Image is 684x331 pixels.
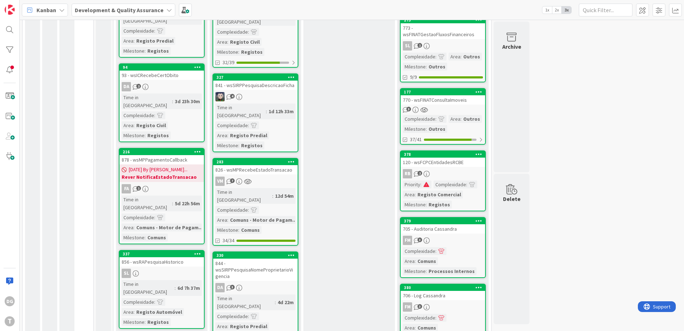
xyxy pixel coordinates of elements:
[122,269,131,278] div: SL
[173,97,202,105] div: 3d 23h 30m
[427,267,477,275] div: Processos Internos
[122,111,154,119] div: Complexidade
[401,236,485,245] div: FM
[401,89,485,95] div: 177
[75,6,163,14] b: Development & Quality Assurance
[461,53,482,61] div: Outros
[215,28,248,36] div: Complexidade
[213,159,298,165] div: 283
[133,37,135,45] span: :
[122,47,145,55] div: Milestone
[213,165,298,174] div: 826 - wsMPRecebeEstadoTransacao
[119,269,204,278] div: SL
[129,166,187,173] span: [DATE] By [PERSON_NAME]...
[401,158,485,167] div: 120 - wsFCPCEntidadesRCBE
[215,312,248,320] div: Complexidade
[502,42,521,51] div: Archive
[228,322,269,330] div: Registo Predial
[215,322,227,330] div: Area
[119,64,204,80] div: 9493 - wsICRecebeCertObito
[215,121,248,129] div: Complexidade
[401,151,485,158] div: 378
[175,284,176,292] span: :
[122,121,133,129] div: Area
[5,296,15,306] div: DG
[415,257,416,265] span: :
[416,257,438,265] div: Comuns
[216,75,298,80] div: 327
[119,251,204,267] div: 337856 - wsRAPesquisaHistorico
[122,173,202,181] b: Rever NotificaEstadoTransacao
[266,107,267,115] span: :
[239,226,262,234] div: Comuns
[15,1,33,10] span: Support
[154,27,155,35] span: :
[417,238,422,242] span: 3
[404,18,485,23] div: 273
[145,47,146,55] span: :
[460,53,461,61] span: :
[122,27,154,35] div: Complexidade
[228,131,269,139] div: Registo Predial
[275,298,276,306] span: :
[36,6,56,14] span: Kanban
[133,224,135,231] span: :
[403,302,412,312] div: FM
[223,237,234,244] span: 34/34
[403,247,435,255] div: Complexidade
[403,125,426,133] div: Milestone
[215,141,238,149] div: Milestone
[213,92,298,101] div: LS
[213,283,298,292] div: DA
[227,38,228,46] span: :
[404,152,485,157] div: 378
[579,4,632,16] input: Quick Filter...
[449,115,460,123] div: Area
[227,216,228,224] span: :
[401,302,485,312] div: FM
[435,314,436,322] span: :
[145,131,146,139] span: :
[403,314,435,322] div: Complexidade
[403,267,426,275] div: Milestone
[426,267,427,275] span: :
[434,181,466,188] div: Complexidade
[267,107,295,115] div: 1d 12h 33m
[173,200,202,207] div: 5d 22h 56m
[238,48,239,56] span: :
[227,131,228,139] span: :
[406,107,411,111] span: 3
[119,63,205,142] a: 9493 - wsICRecebeCertObitoDATime in [GEOGRAPHIC_DATA]:3d 23h 30mComplexidade:Area:Registo CivilMi...
[213,81,298,90] div: 841 - wsSIRPPesquisaDescricaoFicha
[420,181,421,188] span: :
[122,196,172,211] div: Time in [GEOGRAPHIC_DATA]
[248,121,249,129] span: :
[427,125,447,133] div: Outros
[215,131,227,139] div: Area
[5,5,15,15] img: Visit kanbanzone.com
[401,17,485,39] div: 273773 - wsFINATGestaoFluxosFinanceiros
[119,155,204,164] div: 878 - wsMPPagamentoCallback
[228,216,298,224] div: Comuns - Motor de Pagam...
[119,82,204,91] div: DA
[404,90,485,95] div: 177
[461,115,482,123] div: Outros
[403,181,420,188] div: Priority
[427,63,447,71] div: Outros
[248,312,249,320] span: :
[404,219,485,224] div: 379
[216,159,298,164] div: 283
[223,59,234,66] span: 32/39
[212,158,298,246] a: 283826 - wsMPRecebeEstadoTransacaoVMTime in [GEOGRAPHIC_DATA]:12d 54mComplexidade:Area:Comuns - M...
[119,149,204,164] div: 216878 - wsMPPagamentoCallback
[123,149,204,154] div: 216
[239,48,264,56] div: Registos
[426,125,427,133] span: :
[417,171,422,176] span: 2
[215,206,248,214] div: Complexidade
[403,201,426,208] div: Milestone
[154,214,155,221] span: :
[122,37,133,45] div: Area
[213,177,298,186] div: VM
[135,121,168,129] div: Registo Civil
